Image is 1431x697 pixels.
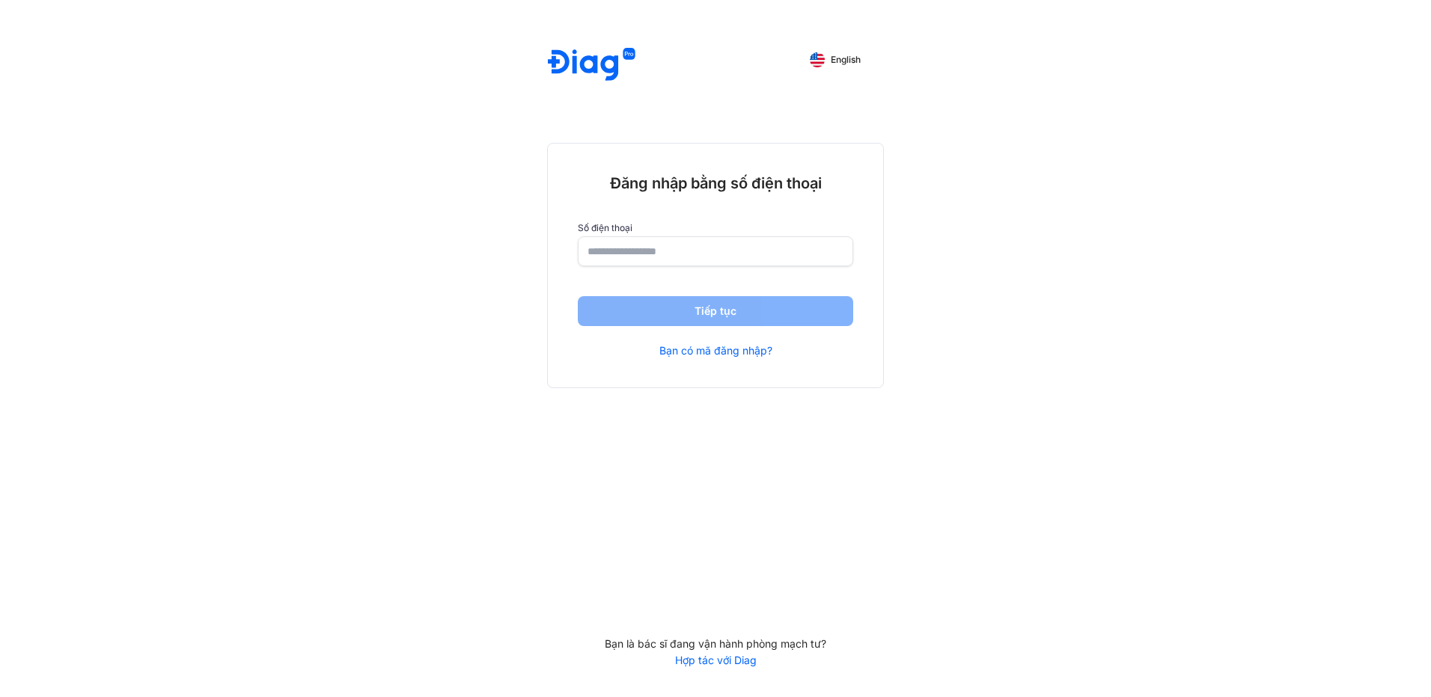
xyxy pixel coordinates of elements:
[810,52,825,67] img: English
[659,344,772,357] a: Bạn có mã đăng nhập?
[548,48,635,83] img: logo
[831,55,861,65] span: English
[547,654,884,667] a: Hợp tác với Diag
[547,637,884,651] div: Bạn là bác sĩ đang vận hành phòng mạch tư?
[799,48,871,72] button: English
[578,223,853,233] label: Số điện thoại
[578,174,853,193] div: Đăng nhập bằng số điện thoại
[578,296,853,326] button: Tiếp tục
